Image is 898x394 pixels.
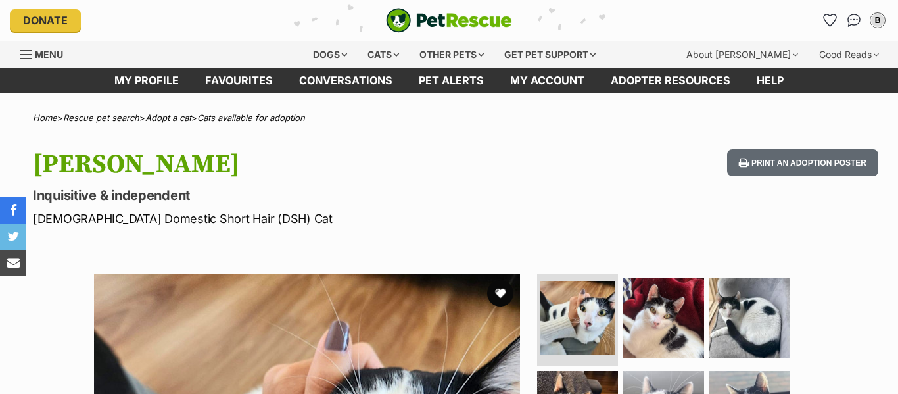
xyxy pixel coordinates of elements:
div: Good Reads [810,41,888,68]
img: Photo of Grace Kelly [540,281,615,355]
h1: [PERSON_NAME] [33,149,548,180]
span: Menu [35,49,63,60]
a: Help [744,68,797,93]
a: Adopt a cat [145,112,191,123]
img: Photo of Grace Kelly [709,278,790,358]
div: Other pets [410,41,493,68]
button: favourite [487,280,513,307]
a: Adopter resources [598,68,744,93]
a: Favourites [820,10,841,31]
a: Rescue pet search [63,112,139,123]
a: Conversations [843,10,864,31]
div: Get pet support [495,41,605,68]
a: Pet alerts [406,68,497,93]
p: Inquisitive & independent [33,186,548,205]
a: Favourites [192,68,286,93]
a: Home [33,112,57,123]
img: logo-cat-932fe2b9b8326f06289b0f2fb663e598f794de774fb13d1741a6617ecf9a85b4.svg [386,8,512,33]
div: Cats [358,41,408,68]
button: My account [867,10,888,31]
div: B [871,14,884,27]
div: About [PERSON_NAME] [677,41,807,68]
p: [DEMOGRAPHIC_DATA] Domestic Short Hair (DSH) Cat [33,210,548,228]
a: Cats available for adoption [197,112,305,123]
a: conversations [286,68,406,93]
a: PetRescue [386,8,512,33]
a: Menu [20,41,72,65]
a: My account [497,68,598,93]
button: Print an adoption poster [727,149,878,176]
div: Dogs [304,41,356,68]
a: My profile [101,68,192,93]
ul: Account quick links [820,10,888,31]
img: chat-41dd97257d64d25036548639549fe6c8038ab92f7586957e7f3b1b290dea8141.svg [847,14,861,27]
a: Donate [10,9,81,32]
img: Photo of Grace Kelly [623,278,704,358]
